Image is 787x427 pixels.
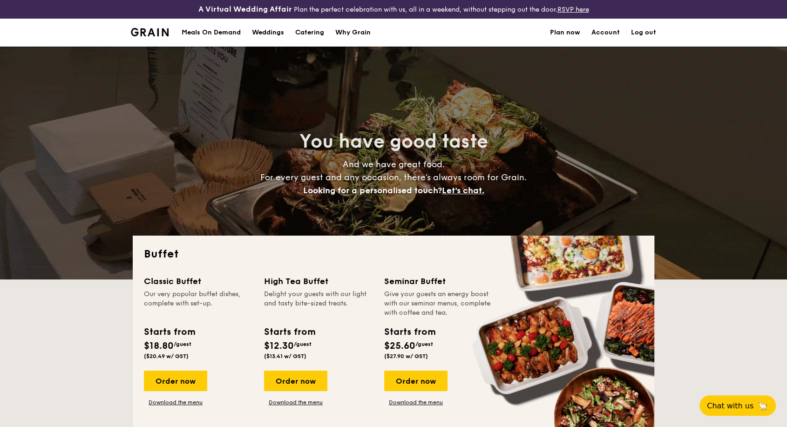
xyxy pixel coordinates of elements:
h1: Catering [295,19,324,47]
div: Starts from [264,325,315,339]
a: Download the menu [264,399,327,406]
a: Account [591,19,620,47]
div: Classic Buffet [144,275,253,288]
span: /guest [174,341,191,347]
span: Let's chat. [442,185,484,196]
span: 🦙 [757,400,768,411]
a: Logotype [131,28,169,36]
span: You have good taste [299,130,488,153]
div: Order now [264,371,327,391]
div: Starts from [384,325,435,339]
a: Catering [290,19,330,47]
span: $25.60 [384,340,415,352]
a: Plan now [550,19,580,47]
h2: Buffet [144,247,643,262]
span: Looking for a personalised touch? [303,185,442,196]
div: Plan the perfect celebration with us, all in a weekend, without stepping out the door. [131,4,656,15]
a: Weddings [246,19,290,47]
a: Download the menu [144,399,207,406]
div: Order now [384,371,448,391]
div: Order now [144,371,207,391]
a: RSVP here [557,6,589,14]
span: $18.80 [144,340,174,352]
div: Why Grain [335,19,371,47]
span: Chat with us [707,401,753,410]
div: Give your guests an energy boost with our seminar menus, complete with coffee and tea. [384,290,493,318]
div: Seminar Buffet [384,275,493,288]
div: Weddings [252,19,284,47]
a: Download the menu [384,399,448,406]
h4: A Virtual Wedding Affair [198,4,292,15]
a: Log out [631,19,656,47]
div: Starts from [144,325,195,339]
button: Chat with us🦙 [699,395,776,416]
span: ($20.49 w/ GST) [144,353,189,359]
div: Delight your guests with our light and tasty bite-sized treats. [264,290,373,318]
a: Meals On Demand [176,19,246,47]
div: Meals On Demand [182,19,241,47]
span: ($13.41 w/ GST) [264,353,306,359]
span: And we have great food. For every guest and any occasion, there’s always room for Grain. [260,159,527,196]
span: ($27.90 w/ GST) [384,353,428,359]
div: High Tea Buffet [264,275,373,288]
span: /guest [415,341,433,347]
img: Grain [131,28,169,36]
a: Why Grain [330,19,376,47]
div: Our very popular buffet dishes, complete with set-up. [144,290,253,318]
span: $12.30 [264,340,294,352]
span: /guest [294,341,312,347]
